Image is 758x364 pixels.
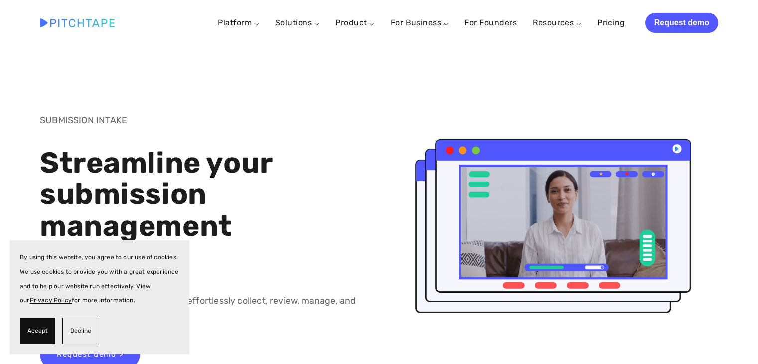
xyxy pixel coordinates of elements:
[30,297,72,304] a: Privacy Policy
[275,18,319,27] a: Solutions ⌵
[533,18,581,27] a: Resources ⌵
[218,18,259,27] a: Platform ⌵
[40,113,371,128] p: SUBMISSION INTAKE
[10,240,189,354] section: Cookie banner
[645,13,718,33] a: Request demo
[20,250,179,308] p: By using this website, you agree to our use of cookies. We use cookies to provide you with a grea...
[391,18,449,27] a: For Business ⌵
[40,147,371,274] h1: Streamline your submission management workflow
[62,318,99,344] button: Decline
[70,324,91,338] span: Decline
[40,18,115,27] img: Pitchtape | Video Submission Management Software
[27,324,48,338] span: Accept
[464,14,517,32] a: For Founders
[597,14,625,32] a: Pricing
[20,318,55,344] button: Accept
[40,294,371,323] p: Embrace a video-first approach to effortlessly collect, review, manage, and analyze program submi...
[335,18,374,27] a: Product ⌵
